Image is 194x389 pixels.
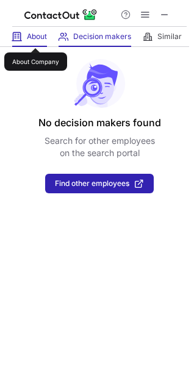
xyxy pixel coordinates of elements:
span: About [27,32,47,41]
p: Search for other employees on the search portal [45,135,155,159]
span: Decision makers [73,32,131,41]
span: Find other employees [55,179,129,188]
header: No decision makers found [38,115,161,130]
button: Find other employees [45,174,154,193]
img: No leads found [73,59,126,108]
span: Similar [157,32,182,41]
img: ContactOut v5.3.10 [24,7,98,22]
